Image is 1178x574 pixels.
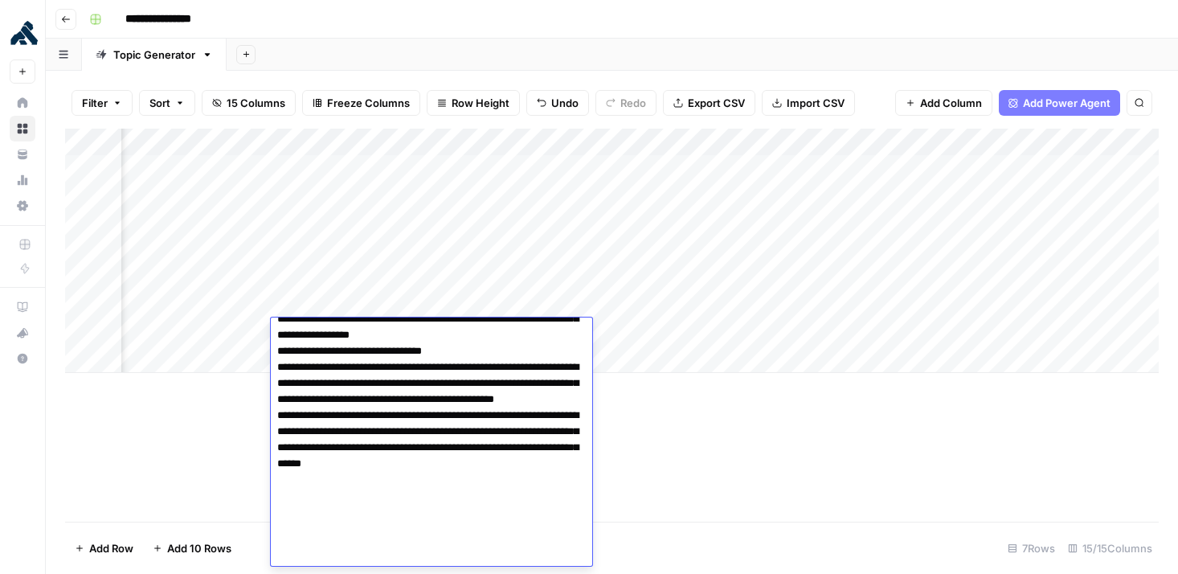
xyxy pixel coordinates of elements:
button: Undo [526,90,589,116]
span: 15 Columns [227,95,285,111]
span: Row Height [452,95,509,111]
div: Topic Generator [113,47,195,63]
button: What's new? [10,320,35,346]
button: Filter [72,90,133,116]
a: Home [10,90,35,116]
a: Usage [10,167,35,193]
span: Add Column [920,95,982,111]
span: Export CSV [688,95,745,111]
span: Sort [149,95,170,111]
span: Freeze Columns [327,95,410,111]
a: AirOps Academy [10,294,35,320]
button: Import CSV [762,90,855,116]
a: Settings [10,193,35,219]
span: Add Power Agent [1023,95,1111,111]
button: 15 Columns [202,90,296,116]
button: Sort [139,90,195,116]
a: Your Data [10,141,35,167]
span: Add 10 Rows [167,540,231,556]
button: Workspace: Kong [10,13,35,53]
button: Export CSV [663,90,755,116]
a: Topic Generator [82,39,227,71]
div: 15/15 Columns [1061,535,1159,561]
button: Add Column [895,90,992,116]
div: 7 Rows [1001,535,1061,561]
button: Help + Support [10,346,35,371]
span: Redo [620,95,646,111]
span: Undo [551,95,579,111]
span: Filter [82,95,108,111]
button: Row Height [427,90,520,116]
button: Freeze Columns [302,90,420,116]
button: Add Power Agent [999,90,1120,116]
a: Browse [10,116,35,141]
img: Kong Logo [10,18,39,47]
button: Redo [595,90,656,116]
span: Add Row [89,540,133,556]
button: Add 10 Rows [143,535,241,561]
span: Import CSV [787,95,845,111]
button: Add Row [65,535,143,561]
